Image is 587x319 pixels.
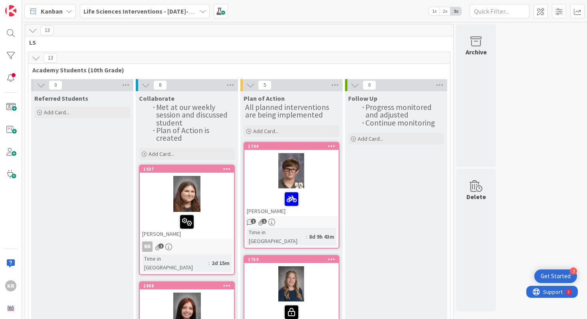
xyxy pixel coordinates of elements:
[139,94,175,102] span: Collaborate
[245,102,331,120] span: All planned interventions are being implemented
[17,1,36,11] span: Support
[143,283,234,289] div: 1868
[210,259,232,267] div: 2d 15m
[247,228,306,245] div: Time in [GEOGRAPHIC_DATA]
[5,280,16,291] div: KR
[140,212,234,239] div: [PERSON_NAME]
[139,165,235,275] a: 1937[PERSON_NAME]BBTime in [GEOGRAPHIC_DATA]:2d 15m
[143,166,234,172] div: 1937
[251,219,256,224] span: 1
[365,102,433,120] span: Progress monitored and adjusted
[5,5,16,16] img: Visit kanbanzone.com
[466,192,486,201] div: Delete
[358,135,383,142] span: Add Card...
[83,7,207,15] b: Life Sciences Interventions - [DATE]-[DATE]
[140,165,234,173] div: 1937
[307,232,336,241] div: 8d 9h 43m
[348,94,377,102] span: Follow Up
[140,165,234,239] div: 1937[PERSON_NAME]
[429,7,440,15] span: 1x
[244,143,339,150] div: 1744
[44,109,69,116] span: Add Card...
[32,66,440,74] span: Academy Students (10th Grade)
[34,94,88,102] span: Referred Students
[153,80,167,90] span: 8
[42,3,44,10] div: 5
[142,241,153,252] div: BB
[244,256,339,263] div: 1754
[208,259,210,267] span: :
[140,241,234,252] div: BB
[248,144,339,149] div: 1744
[253,128,279,135] span: Add Card...
[244,189,339,216] div: [PERSON_NAME]
[156,102,229,128] span: Met at our weekly session and discussed student
[159,243,164,249] span: 1
[466,47,487,57] div: Archive
[534,269,577,283] div: Open Get Started checklist, remaining modules: 3
[41,6,63,16] span: Kanban
[5,303,16,314] img: avatar
[40,26,54,35] span: 13
[262,219,267,224] span: 1
[440,7,450,15] span: 2x
[541,272,571,280] div: Get Started
[244,94,285,102] span: Plan of Action
[244,142,339,249] a: 1744[PERSON_NAME]Time in [GEOGRAPHIC_DATA]:8d 9h 43m
[365,118,435,128] span: Continue monitoring
[258,80,272,90] span: 5
[363,80,376,90] span: 0
[470,4,529,18] input: Quick Filter...
[570,267,577,275] div: 3
[156,126,211,143] span: Plan of Action is created
[244,143,339,216] div: 1744[PERSON_NAME]
[450,7,461,15] span: 3x
[29,38,443,46] span: LS
[49,80,62,90] span: 0
[306,232,307,241] span: :
[44,53,57,63] span: 13
[142,254,208,272] div: Time in [GEOGRAPHIC_DATA]
[248,257,339,262] div: 1754
[149,150,174,158] span: Add Card...
[140,282,234,289] div: 1868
